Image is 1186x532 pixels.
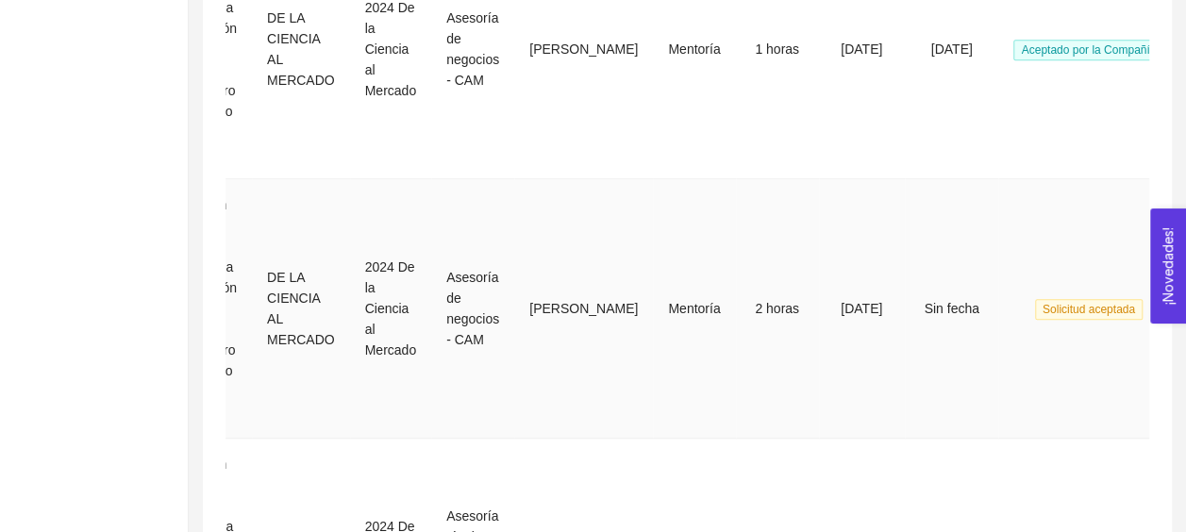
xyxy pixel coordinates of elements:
[431,179,514,439] td: Asesoría de negocios - CAM
[252,179,350,439] td: DE LA CIENCIA AL MERCADO
[1150,208,1186,324] button: Open Feedback Widget
[819,179,905,439] td: [DATE]
[905,179,999,439] td: Sin fecha
[350,179,431,439] td: 2024 De la Ciencia al Mercado
[1013,40,1163,60] span: Aceptado por la Compañía
[736,179,819,439] td: 2 horas
[514,179,653,439] td: [PERSON_NAME]
[1035,299,1143,320] span: Solicitud aceptada
[653,179,735,439] td: Mentoría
